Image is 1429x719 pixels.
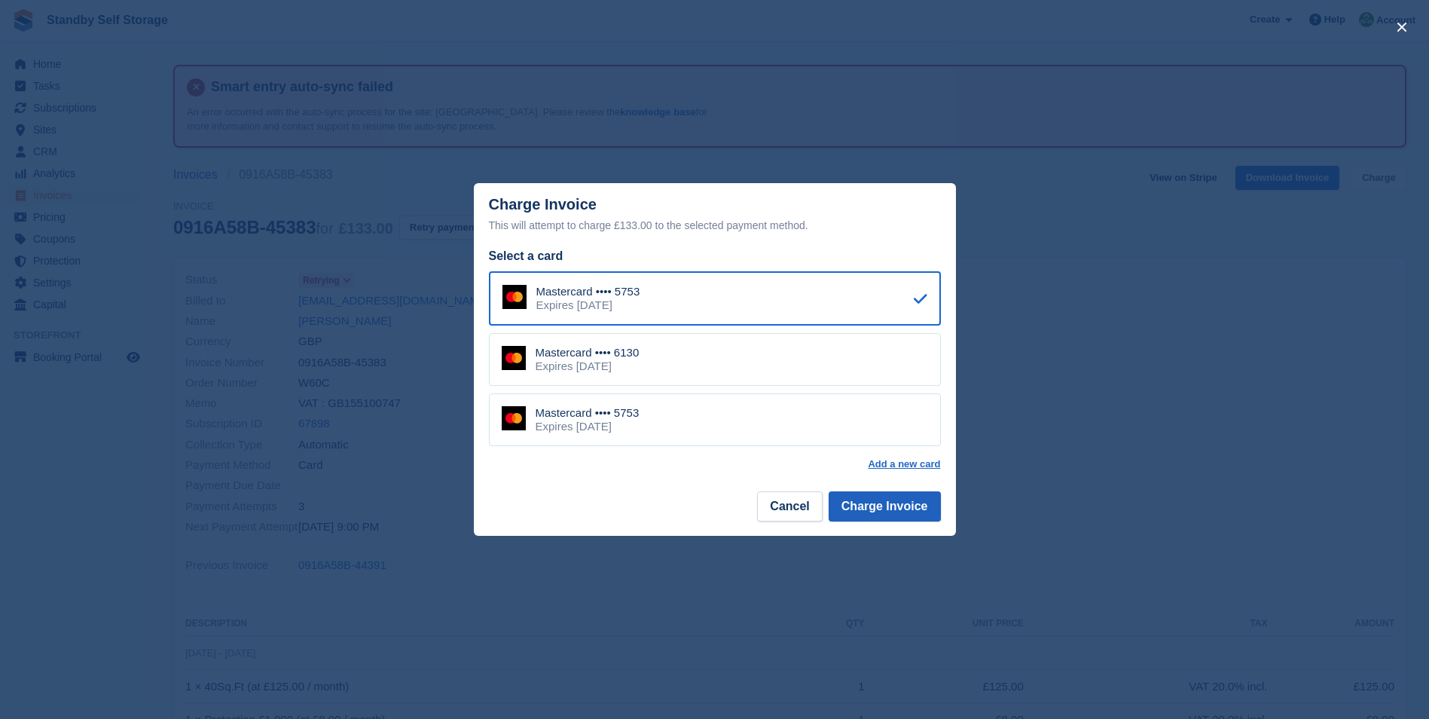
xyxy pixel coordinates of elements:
div: Expires [DATE] [536,298,640,312]
div: Mastercard •••• 6130 [536,346,640,359]
img: Mastercard Logo [502,406,526,430]
div: Mastercard •••• 5753 [536,285,640,298]
div: Charge Invoice [489,196,941,234]
div: Mastercard •••• 5753 [536,406,640,420]
div: Expires [DATE] [536,359,640,373]
button: Charge Invoice [829,491,941,522]
div: Expires [DATE] [536,420,640,433]
button: Cancel [757,491,822,522]
a: Add a new card [868,458,940,470]
img: Mastercard Logo [502,346,526,370]
img: Mastercard Logo [502,285,527,309]
button: close [1390,15,1414,39]
div: Select a card [489,247,941,265]
div: This will attempt to charge £133.00 to the selected payment method. [489,216,941,234]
